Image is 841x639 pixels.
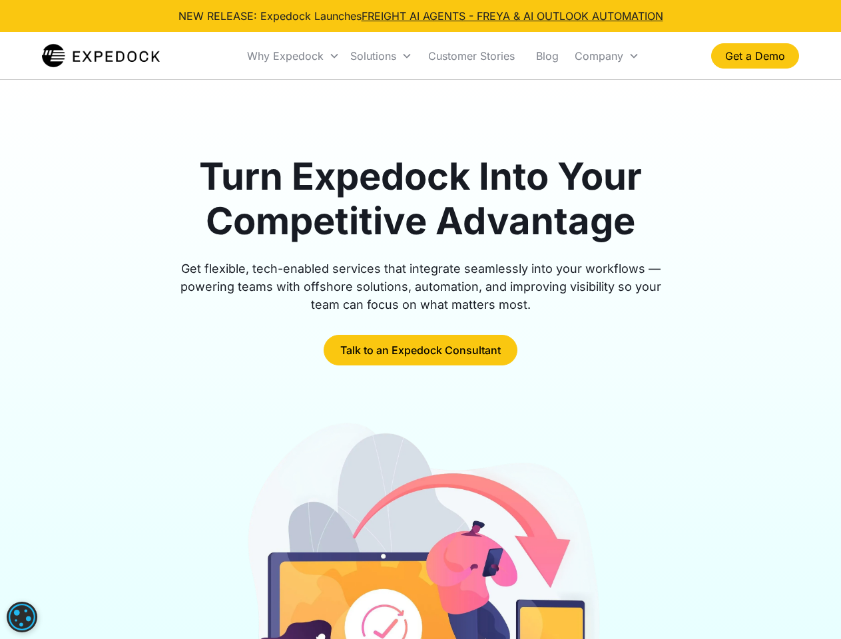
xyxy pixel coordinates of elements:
[242,33,345,79] div: Why Expedock
[42,43,160,69] img: Expedock Logo
[711,43,799,69] a: Get a Demo
[569,33,645,79] div: Company
[525,33,569,79] a: Blog
[42,43,160,69] a: home
[575,49,623,63] div: Company
[418,33,525,79] a: Customer Stories
[345,33,418,79] div: Solutions
[247,49,324,63] div: Why Expedock
[362,9,663,23] a: FREIGHT AI AGENTS - FREYA & AI OUTLOOK AUTOMATION
[165,260,677,314] div: Get flexible, tech-enabled services that integrate seamlessly into your workflows — powering team...
[178,8,663,24] div: NEW RELEASE: Expedock Launches
[324,335,517,365] a: Talk to an Expedock Consultant
[350,49,396,63] div: Solutions
[165,154,677,244] h1: Turn Expedock Into Your Competitive Advantage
